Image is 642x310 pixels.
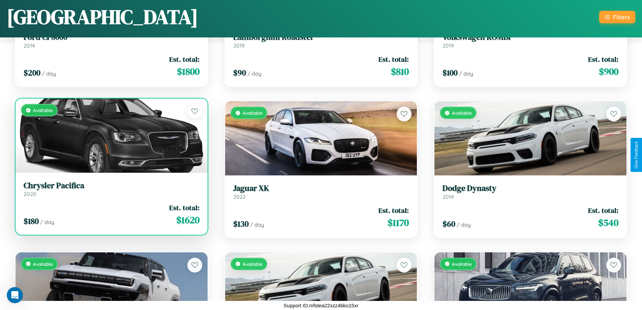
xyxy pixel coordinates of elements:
span: $ 130 [233,218,249,229]
span: $ 200 [24,67,40,78]
h3: Chrysler Pacifica [24,181,200,191]
span: $ 1620 [176,213,200,227]
span: 2019 [442,42,454,49]
span: $ 180 [24,216,39,227]
span: / day [247,70,262,77]
a: Dodge Dynasty2014 [442,184,618,200]
span: Est. total: [378,54,409,64]
span: $ 1170 [388,216,409,229]
span: 2020 [24,191,36,197]
span: $ 100 [442,67,458,78]
span: / day [40,219,54,225]
a: Lamborghini Roadster2019 [233,32,409,49]
span: Est. total: [169,203,200,213]
span: Available [452,110,472,116]
span: / day [457,221,471,228]
span: / day [459,70,473,77]
span: Available [33,107,53,113]
span: / day [42,70,56,77]
span: Est. total: [588,54,618,64]
div: Filters [613,13,630,21]
span: Available [33,261,53,267]
span: $ 810 [391,65,409,78]
span: $ 60 [442,218,455,229]
div: Give Feedback [634,141,639,169]
span: $ 540 [598,216,618,229]
a: Jaguar XK2022 [233,184,409,200]
h3: Ford CF8000 [24,32,200,42]
button: Filters [599,11,635,23]
span: 2014 [442,193,454,200]
span: Available [452,261,472,267]
span: 2014 [24,42,35,49]
span: Available [243,110,263,116]
a: Ford CF80002014 [24,32,200,49]
p: Support ID: mfstea22xzz4bko15xr [284,301,359,310]
span: 2022 [233,193,246,200]
a: Volkswagen KOMBI2019 [442,32,618,49]
span: 2019 [233,42,245,49]
h3: Dodge Dynasty [442,184,618,193]
span: $ 900 [599,65,618,78]
span: Est. total: [169,54,200,64]
span: Available [243,261,263,267]
h3: Lamborghini Roadster [233,32,409,42]
h1: [GEOGRAPHIC_DATA] [7,3,198,31]
span: / day [250,221,264,228]
span: Est. total: [588,205,618,215]
h3: Volkswagen KOMBI [442,32,618,42]
span: Est. total: [378,205,409,215]
iframe: Intercom live chat [7,287,23,303]
a: Chrysler Pacifica2020 [24,181,200,197]
span: $ 1800 [177,65,200,78]
h3: Jaguar XK [233,184,409,193]
span: $ 90 [233,67,246,78]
